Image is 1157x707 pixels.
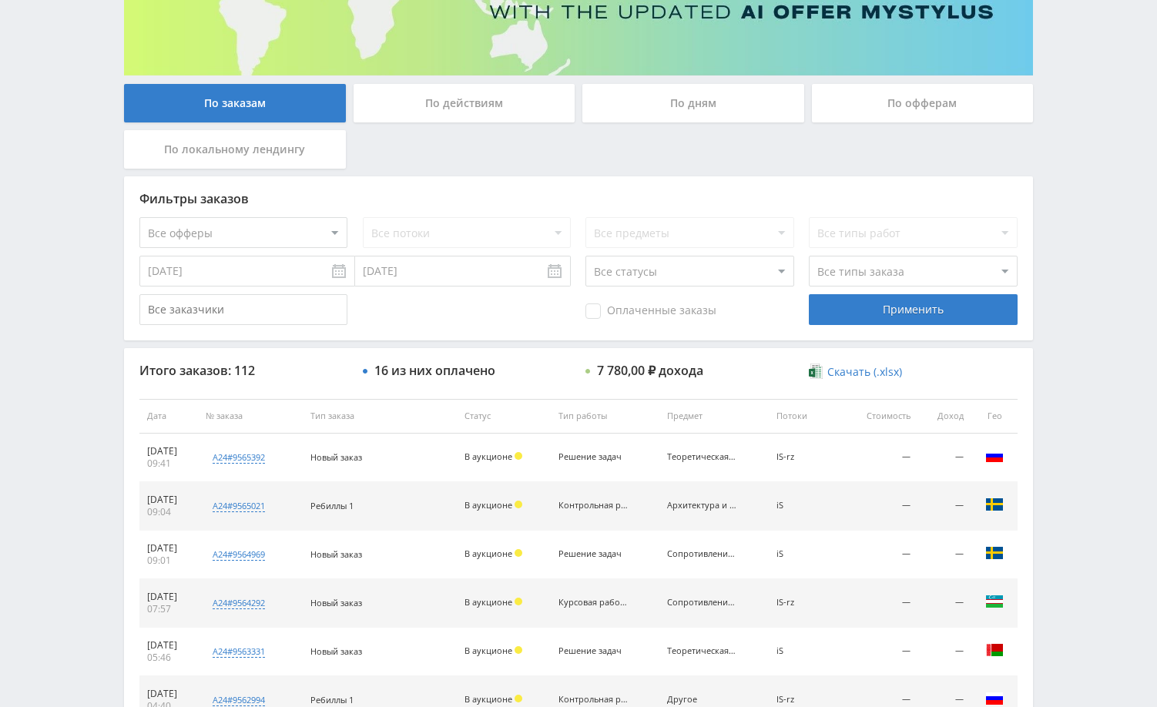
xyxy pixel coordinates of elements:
span: Ребиллы 1 [310,694,354,705]
div: [DATE] [147,591,190,603]
span: В аукционе [464,451,512,462]
img: swe.png [985,495,1004,514]
span: В аукционе [464,645,512,656]
td: — [918,579,971,628]
span: Новый заказ [310,645,362,657]
div: Решение задач [558,549,628,559]
div: Теоретическая механика [667,452,736,462]
th: Статус [457,399,551,434]
div: Фильтры заказов [139,192,1018,206]
span: В аукционе [464,499,512,511]
div: 16 из них оплачено [374,364,495,377]
div: a24#9564292 [213,597,265,609]
div: [DATE] [147,542,190,555]
div: Контрольная работа [558,695,628,705]
div: iS [776,646,834,656]
th: Тип заказа [303,399,457,434]
div: iS [776,549,834,559]
div: [DATE] [147,445,190,457]
div: По дням [582,84,804,122]
div: Решение задач [558,646,628,656]
div: Сопротивление материалов [667,598,736,608]
img: uzb.png [985,592,1004,611]
td: — [918,434,971,482]
span: Холд [515,646,522,654]
th: Потоки [769,399,842,434]
td: — [842,482,918,531]
td: — [842,579,918,628]
div: 05:46 [147,652,190,664]
td: — [842,628,918,676]
div: Теоретическая механика [667,646,736,656]
td: — [918,628,971,676]
div: [DATE] [147,494,190,506]
th: Дата [139,399,198,434]
div: iS [776,501,834,511]
td: — [918,482,971,531]
div: Архитектура и строительство [667,501,736,511]
input: Все заказчики [139,294,347,325]
div: 09:41 [147,457,190,470]
div: По локальному лендингу [124,130,346,169]
th: Гео [971,399,1018,434]
div: По действиям [354,84,575,122]
span: В аукционе [464,548,512,559]
span: Новый заказ [310,548,362,560]
th: Тип работы [551,399,659,434]
span: Холд [515,695,522,702]
div: Применить [809,294,1017,325]
div: IS-rz [776,452,834,462]
div: a24#9565021 [213,500,265,512]
div: Контрольная работа [558,501,628,511]
span: Новый заказ [310,451,362,463]
td: — [842,434,918,482]
img: swe.png [985,544,1004,562]
span: Оплаченные заказы [585,303,716,319]
th: № заказа [198,399,303,434]
div: IS-rz [776,598,834,608]
span: В аукционе [464,596,512,608]
span: Холд [515,598,522,605]
th: Доход [918,399,971,434]
img: blr.png [985,641,1004,659]
div: Сопротивление материалов [667,549,736,559]
div: a24#9565392 [213,451,265,464]
a: Скачать (.xlsx) [809,364,901,380]
span: Холд [515,452,522,460]
span: Ребиллы 1 [310,500,354,511]
span: Холд [515,501,522,508]
div: [DATE] [147,688,190,700]
div: Решение задач [558,452,628,462]
span: Скачать (.xlsx) [827,366,902,378]
div: Итого заказов: 112 [139,364,347,377]
div: Курсовая работа [558,598,628,608]
span: Холд [515,549,522,557]
div: a24#9563331 [213,645,265,658]
div: 09:04 [147,506,190,518]
th: Предмет [659,399,768,434]
div: 7 780,00 ₽ дохода [597,364,703,377]
div: По офферам [812,84,1034,122]
div: a24#9564969 [213,548,265,561]
td: — [842,531,918,579]
span: Новый заказ [310,597,362,608]
span: В аукционе [464,693,512,705]
img: xlsx [809,364,822,379]
div: Другое [667,695,736,705]
div: По заказам [124,84,346,122]
div: IS-rz [776,695,834,705]
div: a24#9562994 [213,694,265,706]
div: 07:57 [147,603,190,615]
div: [DATE] [147,639,190,652]
th: Стоимость [842,399,918,434]
img: rus.png [985,447,1004,465]
td: — [918,531,971,579]
div: 09:01 [147,555,190,567]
